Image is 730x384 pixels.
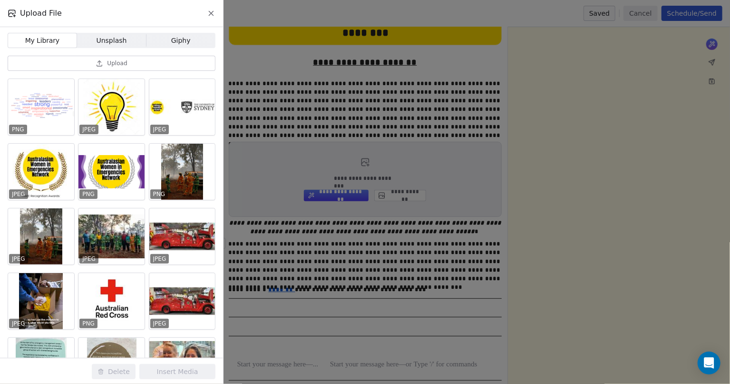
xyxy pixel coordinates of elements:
button: Upload [8,56,215,71]
p: JPEG [12,190,25,198]
p: PNG [82,320,95,327]
span: Giphy [171,36,191,46]
p: JPEG [12,320,25,327]
p: PNG [153,190,165,198]
p: JPEG [153,126,166,133]
p: JPEG [82,255,96,263]
span: Upload File [20,8,62,19]
p: PNG [12,126,24,133]
div: Open Intercom Messenger [698,352,720,374]
span: Unsplash [97,36,127,46]
button: Insert Media [139,364,215,379]
p: JPEG [153,320,166,327]
p: JPEG [153,255,166,263]
span: Upload [107,59,127,67]
p: PNG [82,190,95,198]
p: JPEG [82,126,96,133]
button: Delete [92,364,136,379]
p: JPEG [12,255,25,263]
